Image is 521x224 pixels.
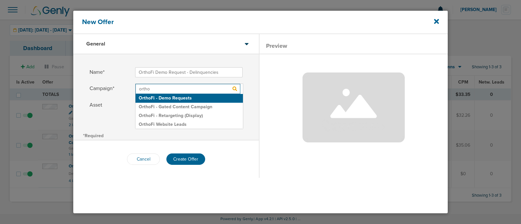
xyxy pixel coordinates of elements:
[90,67,129,77] span: Name*
[83,133,104,138] span: *Required
[135,112,243,120] h2: OrthoFi - Retargeting (Display)
[90,84,129,94] span: Campaign*
[90,100,129,112] span: Asset
[82,18,403,26] h4: New Offer
[303,72,405,142] img: mock-empty.png
[135,67,243,77] input: Name*
[166,153,205,165] button: Create Offer
[266,38,294,54] li: Preview
[86,41,105,47] h3: General
[135,120,243,129] h2: OrthoFi Website Leads
[127,153,160,165] button: Cancel
[135,103,243,112] h2: OrthoFi - Gated Content Campaign
[135,84,240,94] input: Campaign* Select OrthoFi - ABM AwarenessOrthoFi - Demo RequestsOrthoFi - Gated Content CampaignOr...
[135,94,243,103] h2: OrthoFi - Demo Requests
